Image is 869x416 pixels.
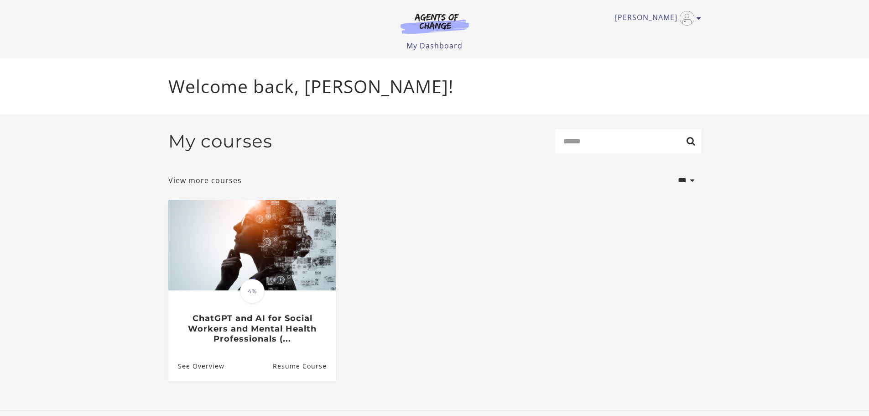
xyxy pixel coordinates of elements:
[168,73,701,100] p: Welcome back, [PERSON_NAME]!
[272,351,336,381] a: ChatGPT and AI for Social Workers and Mental Health Professionals (...: Resume Course
[615,11,697,26] a: Toggle menu
[168,351,224,381] a: ChatGPT and AI for Social Workers and Mental Health Professionals (...: See Overview
[240,279,265,304] span: 4%
[168,175,242,186] a: View more courses
[406,41,463,51] a: My Dashboard
[178,313,326,344] h3: ChatGPT and AI for Social Workers and Mental Health Professionals (...
[391,13,479,34] img: Agents of Change Logo
[168,131,272,152] h2: My courses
